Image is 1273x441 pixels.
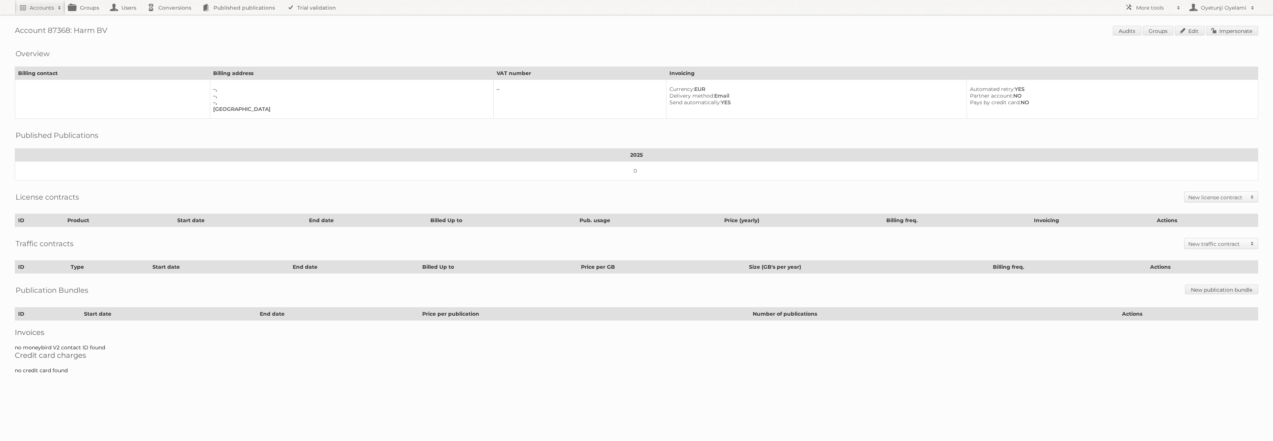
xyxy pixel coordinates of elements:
th: Number of publications [750,308,1119,320]
th: Start date [149,261,289,274]
th: Start date [81,308,256,320]
th: Type [67,261,149,274]
td: – [493,80,666,119]
span: Currency: [669,86,694,92]
th: Size (GB's per year) [746,261,990,274]
a: New license contract [1185,192,1258,202]
span: Delivery method: [669,92,714,99]
th: End date [306,214,427,227]
span: Toggle [1247,238,1258,249]
span: Toggle [1247,192,1258,202]
a: New publication bundle [1185,285,1258,294]
th: Actions [1119,308,1258,320]
th: ID [15,214,64,227]
span: Partner account: [970,92,1013,99]
div: YES [669,99,961,106]
h2: Invoices [15,328,1258,337]
th: Billing contact [15,67,210,80]
th: Pub. usage [577,214,721,227]
a: Edit [1175,26,1205,35]
div: Email [669,92,961,99]
span: Automated retry: [970,86,1015,92]
a: New traffic contract [1185,238,1258,249]
th: Billing address [210,67,493,80]
th: 2025 [15,149,1258,162]
a: Groups [1143,26,1173,35]
h2: License contracts [16,191,79,203]
h1: Account 87368: Harm BV [15,26,1258,37]
div: YES [970,86,1252,92]
a: Audits [1113,26,1141,35]
div: –, [213,99,487,106]
th: Start date [174,214,306,227]
a: Impersonate [1206,26,1258,35]
h2: Traffic contracts [16,238,74,249]
th: End date [256,308,419,320]
th: Price per publication [419,308,749,320]
th: ID [15,261,68,274]
th: Billing freq. [990,261,1147,274]
div: NO [970,99,1252,106]
th: Actions [1147,261,1258,274]
h2: More tools [1136,4,1173,11]
th: Billing freq. [883,214,1031,227]
th: Billed Up to [427,214,577,227]
h2: New traffic contract [1188,240,1247,248]
th: Billed Up to [419,261,578,274]
h2: Credit card charges [15,351,1258,360]
td: 0 [15,162,1258,180]
th: End date [289,261,419,274]
th: Invoicing [1031,214,1154,227]
h2: Published Publications [16,130,98,141]
div: –, [213,86,487,92]
h2: Oyetunji Oyelami [1199,4,1247,11]
th: ID [15,308,81,320]
div: NO [970,92,1252,99]
h2: Overview [16,48,50,59]
th: VAT number [493,67,666,80]
span: Send automatically: [669,99,721,106]
h2: Publication Bundles [16,285,88,296]
span: Pays by credit card: [970,99,1021,106]
th: Product [64,214,174,227]
div: –, [213,92,487,99]
h2: New license contract [1188,194,1247,201]
div: [GEOGRAPHIC_DATA] [213,106,487,112]
th: Invoicing [666,67,1258,80]
th: Price (yearly) [721,214,883,227]
th: Actions [1154,214,1258,227]
div: EUR [669,86,961,92]
th: Price per GB [578,261,746,274]
h2: Accounts [30,4,54,11]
